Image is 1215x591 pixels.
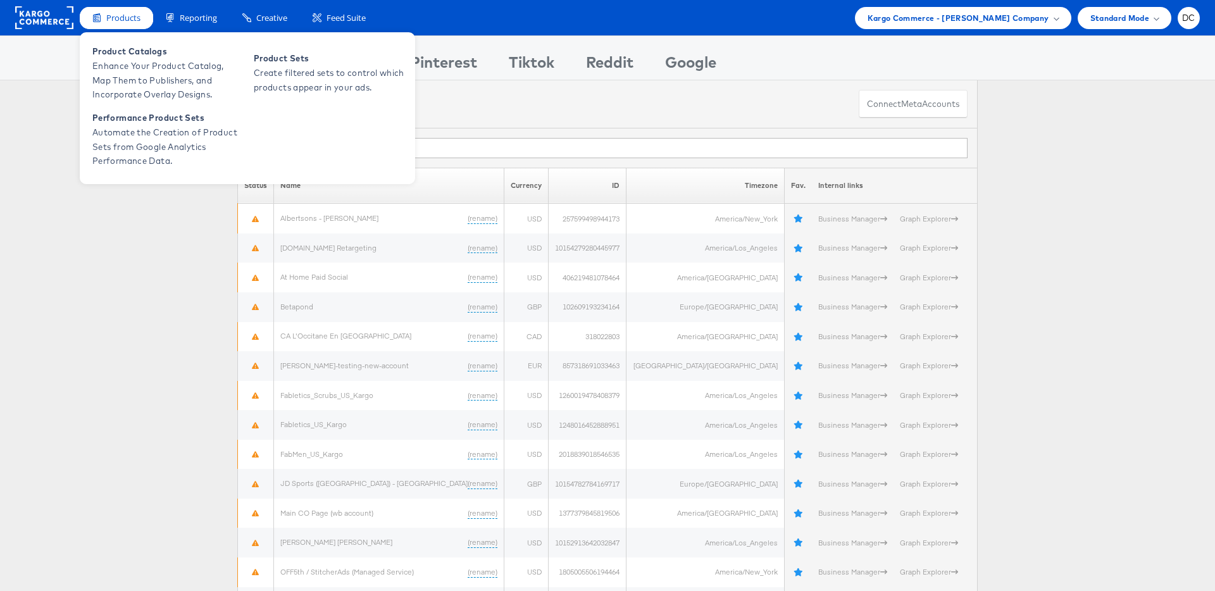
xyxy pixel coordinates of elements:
[280,302,313,311] a: Betapond
[280,537,392,547] a: [PERSON_NAME] [PERSON_NAME]
[549,351,626,381] td: 857318691033463
[900,567,958,576] a: Graph Explorer
[900,302,958,311] a: Graph Explorer
[818,420,887,430] a: Business Manager
[468,272,497,283] a: (rename)
[509,51,554,80] div: Tiktok
[504,469,549,499] td: GBP
[280,390,373,400] a: Fabletics_Scrubs_US_Kargo
[504,233,549,263] td: USD
[549,322,626,352] td: 318022803
[504,557,549,587] td: USD
[504,168,549,204] th: Currency
[254,51,406,66] span: Product Sets
[626,410,784,440] td: America/Los_Angeles
[626,528,784,557] td: America/Los_Angeles
[280,449,343,459] a: FabMen_US_Kargo
[626,499,784,528] td: America/[GEOGRAPHIC_DATA]
[468,567,497,578] a: (rename)
[1182,14,1195,22] span: DC
[549,381,626,411] td: 1260019478408379
[86,42,247,105] a: Product Catalogs Enhance Your Product Catalog, Map Them to Publishers, and Incorporate Overlay De...
[626,263,784,292] td: America/[GEOGRAPHIC_DATA]
[549,557,626,587] td: 1805005506194464
[468,302,497,313] a: (rename)
[410,51,477,80] div: Pinterest
[900,273,958,282] a: Graph Explorer
[900,508,958,518] a: Graph Explorer
[549,440,626,470] td: 2018839018546535
[901,98,922,110] span: meta
[818,538,887,547] a: Business Manager
[468,478,497,489] a: (rename)
[274,168,504,204] th: Name
[900,361,958,370] a: Graph Explorer
[900,538,958,547] a: Graph Explorer
[504,381,549,411] td: USD
[504,528,549,557] td: USD
[1090,11,1149,25] span: Standard Mode
[468,508,497,519] a: (rename)
[549,528,626,557] td: 10152913642032847
[504,410,549,440] td: USD
[818,449,887,459] a: Business Manager
[504,499,549,528] td: USD
[900,449,958,459] a: Graph Explorer
[468,213,497,224] a: (rename)
[504,351,549,381] td: EUR
[900,214,958,223] a: Graph Explorer
[180,12,217,24] span: Reporting
[468,361,497,371] a: (rename)
[92,59,244,102] span: Enhance Your Product Catalog, Map Them to Publishers, and Incorporate Overlay Designs.
[504,263,549,292] td: USD
[626,168,784,204] th: Timezone
[280,478,468,488] a: JD Sports ([GEOGRAPHIC_DATA]) - [GEOGRAPHIC_DATA]
[818,390,887,400] a: Business Manager
[468,390,497,401] a: (rename)
[549,204,626,233] td: 257599498944173
[280,272,348,282] a: At Home Paid Social
[900,420,958,430] a: Graph Explorer
[818,567,887,576] a: Business Manager
[665,51,716,80] div: Google
[818,273,887,282] a: Business Manager
[586,51,633,80] div: Reddit
[106,12,140,24] span: Products
[818,361,887,370] a: Business Manager
[626,351,784,381] td: [GEOGRAPHIC_DATA]/[GEOGRAPHIC_DATA]
[280,567,414,576] a: OFF5th / StitcherAds (Managed Service)
[818,508,887,518] a: Business Manager
[626,440,784,470] td: America/Los_Angeles
[86,108,247,171] a: Performance Product Sets Automate the Creation of Product Sets from Google Analytics Performance ...
[818,243,887,252] a: Business Manager
[468,449,497,460] a: (rename)
[280,361,409,370] a: [PERSON_NAME]-testing-new-account
[626,292,784,322] td: Europe/[GEOGRAPHIC_DATA]
[900,390,958,400] a: Graph Explorer
[549,292,626,322] td: 102609193234164
[549,168,626,204] th: ID
[504,204,549,233] td: USD
[254,66,406,95] span: Create filtered sets to control which products appear in your ads.
[92,125,244,168] span: Automate the Creation of Product Sets from Google Analytics Performance Data.
[626,557,784,587] td: America/New_York
[468,243,497,254] a: (rename)
[238,168,274,204] th: Status
[280,508,373,518] a: Main CO Page (wb account)
[626,322,784,352] td: America/[GEOGRAPHIC_DATA]
[818,214,887,223] a: Business Manager
[504,292,549,322] td: GBP
[868,11,1049,25] span: Kargo Commerce - [PERSON_NAME] Company
[818,479,887,488] a: Business Manager
[247,42,409,105] a: Product Sets Create filtered sets to control which products appear in your ads.
[92,111,244,125] span: Performance Product Sets
[92,44,244,59] span: Product Catalogs
[468,537,497,548] a: (rename)
[900,243,958,252] a: Graph Explorer
[549,410,626,440] td: 1248016452888951
[626,233,784,263] td: America/Los_Angeles
[327,12,366,24] span: Feed Suite
[900,332,958,341] a: Graph Explorer
[280,213,378,223] a: Albertsons - [PERSON_NAME]
[504,322,549,352] td: CAD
